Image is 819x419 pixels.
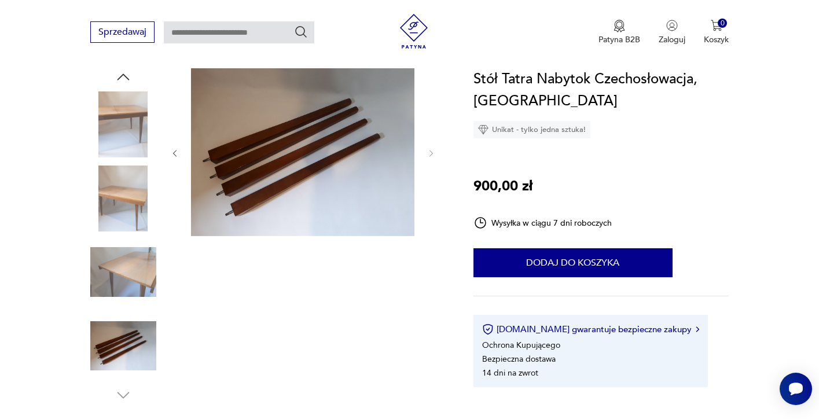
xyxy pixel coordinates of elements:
[718,19,728,28] div: 0
[711,20,722,31] img: Ikona koszyka
[704,34,729,45] p: Koszyk
[482,354,556,365] li: Bezpieczna dostawa
[482,367,538,378] li: 14 dni na zwrot
[473,68,729,112] h1: Stół Tatra Nabytok Czechosłowacja, [GEOGRAPHIC_DATA]
[90,239,156,305] img: Zdjęcie produktu Stół Tatra Nabytok Czechosłowacja, etykieta
[659,34,685,45] p: Zaloguj
[666,20,678,31] img: Ikonka użytkownika
[191,68,414,236] img: Zdjęcie produktu Stół Tatra Nabytok Czechosłowacja, etykieta
[598,34,640,45] p: Patyna B2B
[598,20,640,45] button: Patyna B2B
[704,20,729,45] button: 0Koszyk
[90,91,156,157] img: Zdjęcie produktu Stół Tatra Nabytok Czechosłowacja, etykieta
[780,373,812,405] iframe: Smartsupp widget button
[598,20,640,45] a: Ikona medaluPatyna B2B
[696,326,699,332] img: Ikona strzałki w prawo
[659,20,685,45] button: Zaloguj
[90,21,155,43] button: Sprzedawaj
[90,313,156,379] img: Zdjęcie produktu Stół Tatra Nabytok Czechosłowacja, etykieta
[473,121,590,138] div: Unikat - tylko jedna sztuka!
[482,340,560,351] li: Ochrona Kupującego
[614,20,625,32] img: Ikona medalu
[482,324,494,335] img: Ikona certyfikatu
[294,25,308,39] button: Szukaj
[473,175,532,197] p: 900,00 zł
[482,324,699,335] button: [DOMAIN_NAME] gwarantuje bezpieczne zakupy
[90,29,155,37] a: Sprzedawaj
[90,166,156,231] img: Zdjęcie produktu Stół Tatra Nabytok Czechosłowacja, etykieta
[473,248,673,277] button: Dodaj do koszyka
[478,124,489,135] img: Ikona diamentu
[473,216,612,230] div: Wysyłka w ciągu 7 dni roboczych
[396,14,431,49] img: Patyna - sklep z meblami i dekoracjami vintage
